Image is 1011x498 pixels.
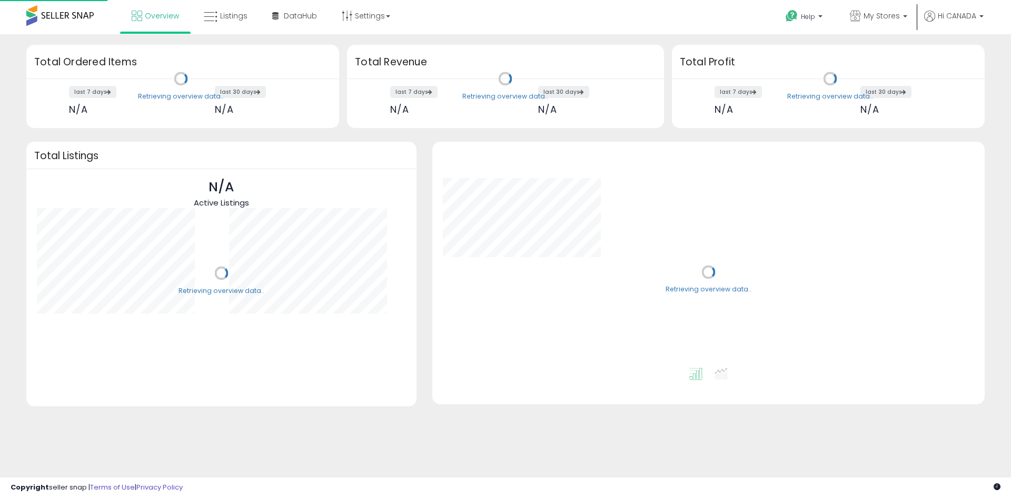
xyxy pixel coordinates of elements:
[179,286,264,296] div: Retrieving overview data..
[787,92,873,101] div: Retrieving overview data..
[785,9,798,23] i: Get Help
[777,2,833,34] a: Help
[138,92,224,101] div: Retrieving overview data..
[801,12,815,21] span: Help
[220,11,247,21] span: Listings
[666,285,751,295] div: Retrieving overview data..
[462,92,548,101] div: Retrieving overview data..
[284,11,317,21] span: DataHub
[864,11,900,21] span: My Stores
[145,11,179,21] span: Overview
[938,11,976,21] span: Hi CANADA
[924,11,984,34] a: Hi CANADA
